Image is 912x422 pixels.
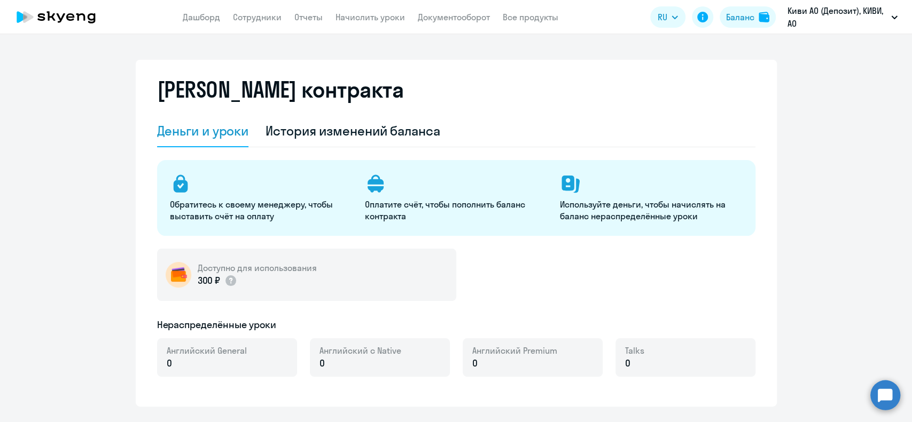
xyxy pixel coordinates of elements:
div: Баланс [726,11,754,23]
a: Дашборд [183,12,220,22]
button: Балансbalance [720,6,776,28]
a: Начислить уроки [336,12,405,22]
span: RU [658,11,667,23]
h5: Доступно для использования [198,262,317,274]
div: Деньги и уроки [157,122,249,139]
img: wallet-circle.png [166,262,191,288]
span: 0 [167,356,172,370]
span: Talks [625,345,644,356]
button: Киви АО (Депозит), КИВИ, АО [782,4,903,30]
p: Обратитесь к своему менеджеру, чтобы выставить счёт на оплату [170,198,352,222]
a: Все продукты [503,12,558,22]
h5: Нераспределённые уроки [157,318,276,332]
button: RU [650,6,685,28]
p: Используйте деньги, чтобы начислять на баланс нераспределённые уроки [560,198,742,222]
img: balance [759,12,769,22]
p: 300 ₽ [198,274,238,288]
span: Английский с Native [319,345,401,356]
a: Документооборот [418,12,490,22]
div: История изменений баланса [266,122,440,139]
span: Английский General [167,345,247,356]
a: Отчеты [294,12,323,22]
p: Оплатите счёт, чтобы пополнить баланс контракта [365,198,547,222]
span: 0 [625,356,630,370]
h2: [PERSON_NAME] контракта [157,77,404,102]
span: Английский Premium [472,345,557,356]
span: 0 [319,356,325,370]
span: 0 [472,356,478,370]
p: Киви АО (Депозит), КИВИ, АО [788,4,887,30]
a: Сотрудники [233,12,282,22]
